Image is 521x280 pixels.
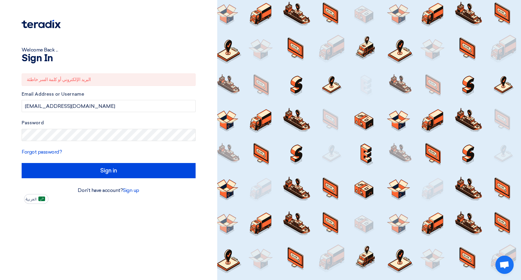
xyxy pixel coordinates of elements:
[123,187,139,193] a: Sign up
[22,46,196,54] div: Welcome Back ...
[22,149,62,155] a: Forgot password?
[22,54,196,63] h1: Sign In
[26,197,37,201] span: العربية
[22,187,196,194] div: Don't have account?
[22,100,196,112] input: Enter your business email or username
[22,163,196,178] input: Sign in
[22,20,61,28] img: Teradix logo
[22,91,196,98] label: Email Address or Username
[24,194,48,204] button: العربية
[22,119,196,126] label: Password
[38,197,45,201] img: ar-AR.png
[495,256,514,274] div: Open chat
[22,73,196,86] div: البريد الإلكتروني أو كلمة السر خاطئة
